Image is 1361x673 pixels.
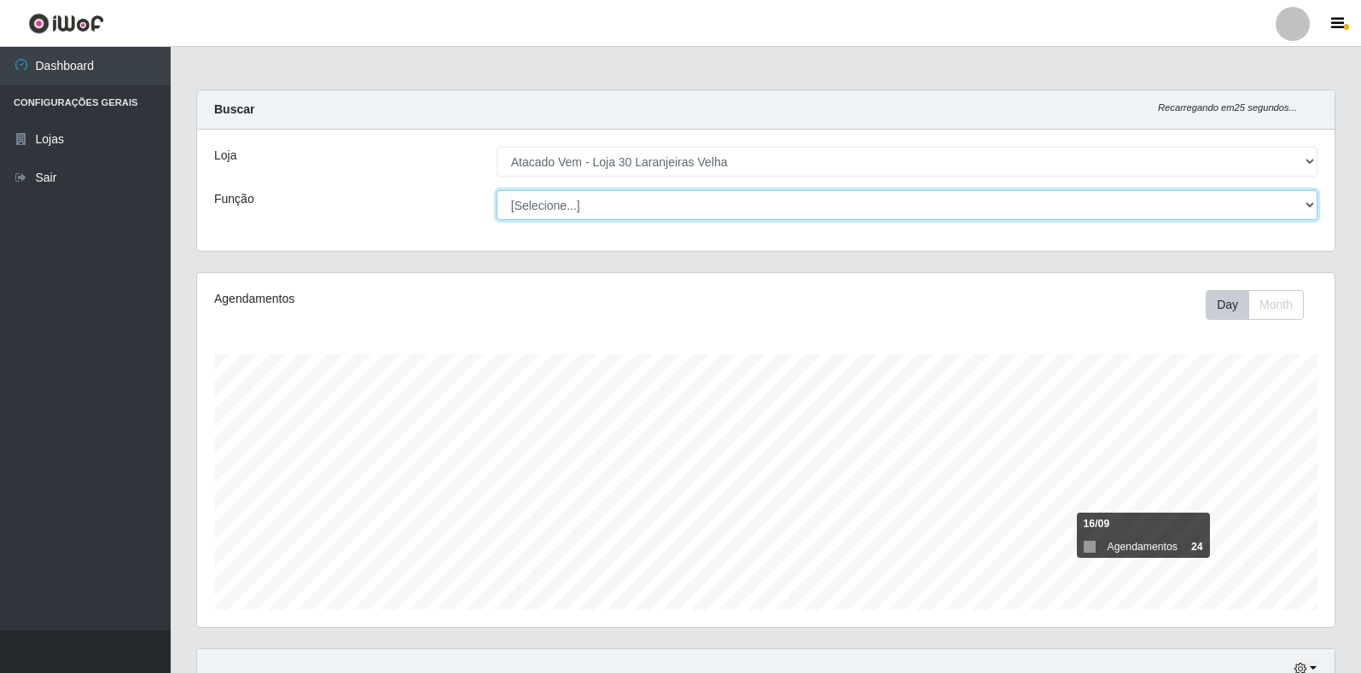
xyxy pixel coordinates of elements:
[1248,290,1304,320] button: Month
[1206,290,1304,320] div: First group
[1158,102,1297,113] i: Recarregando em 25 segundos...
[214,190,254,208] label: Função
[214,147,236,165] label: Loja
[28,13,104,34] img: CoreUI Logo
[214,102,254,116] strong: Buscar
[1206,290,1317,320] div: Toolbar with button groups
[1206,290,1249,320] button: Day
[214,290,659,308] div: Agendamentos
